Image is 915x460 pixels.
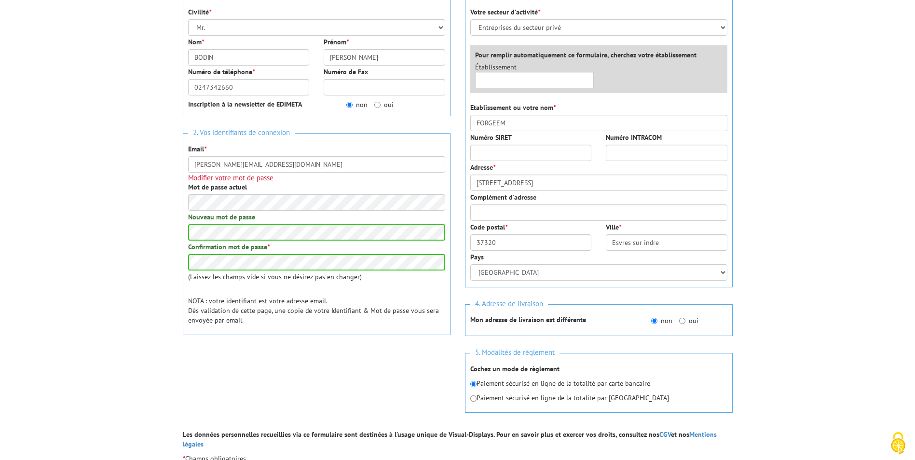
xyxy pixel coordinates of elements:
label: Numéro SIRET [470,133,512,142]
label: Numéro de Fax [324,67,368,77]
a: CGV [659,430,671,439]
label: Nouveau mot de passe [188,212,255,222]
span: Modifier votre mot de passe [188,173,273,182]
label: Mot de passe actuel [188,182,247,192]
p: Paiement sécurisé en ligne de la totalité par [GEOGRAPHIC_DATA] [470,393,727,403]
button: Cookies (fenêtre modale) [881,427,915,460]
label: Code postal [470,222,507,232]
img: Cookies (fenêtre modale) [886,431,910,455]
label: Numéro INTRACOM [606,133,662,142]
label: Complément d'adresse [470,192,536,202]
input: oui [374,102,381,108]
p: NOTA : votre identifiant est votre adresse email. Dès validation de cette page, une copie de votr... [188,296,445,325]
label: Pour remplir automatiquement ce formulaire, cherchez votre établissement [475,50,696,60]
label: Ville [606,222,621,232]
label: non [651,316,672,325]
label: Numéro de téléphone [188,67,255,77]
strong: Mon adresse de livraison est différente [470,315,586,324]
a: Mentions légales [183,430,717,448]
span: 5. Modalités de règlement [470,346,560,359]
input: non [346,102,353,108]
div: Établissement [468,62,601,88]
label: non [346,100,368,109]
label: Confirmation mot de passe [188,242,270,252]
iframe: reCAPTCHA [183,352,329,390]
label: Pays [470,252,484,262]
span: 4. Adresse de livraison [470,298,548,311]
p: Paiement sécurisé en ligne de la totalité par carte bancaire [470,379,727,388]
label: Nom [188,37,204,47]
input: oui [679,318,685,324]
label: oui [374,100,394,109]
label: Civilité [188,7,211,17]
label: oui [679,316,698,325]
label: Etablissement ou votre nom [470,103,556,112]
strong: Cochez un mode de règlement [470,365,560,373]
label: Prénom [324,37,349,47]
p: (Laissez les champs vide si vous ne désirez pas en changer) [188,272,445,282]
label: Votre secteur d'activité [470,7,540,17]
label: Adresse [470,162,495,172]
strong: Inscription à la newsletter de EDIMETA [188,100,302,108]
span: 2. Vos identifiants de connexion [188,126,295,139]
input: non [651,318,657,324]
label: Email [188,144,206,154]
strong: Les données personnelles recueillies via ce formulaire sont destinées à l’usage unique de Visual-... [183,430,717,448]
